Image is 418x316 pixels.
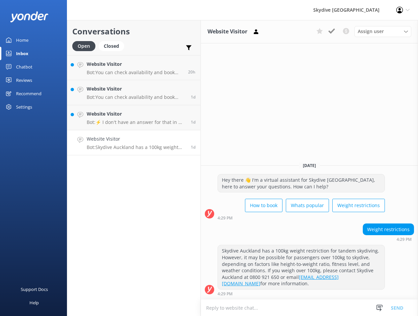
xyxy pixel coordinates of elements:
[72,41,95,51] div: Open
[16,73,32,87] div: Reviews
[191,144,195,150] span: Sep 26 2025 04:29pm (UTC +13:00) Pacific/Auckland
[222,274,339,287] a: [EMAIL_ADDRESS][DOMAIN_NAME]
[363,237,414,242] div: Sep 26 2025 04:29pm (UTC +13:00) Pacific/Auckland
[218,216,233,220] strong: 4:29 PM
[16,47,28,60] div: Inbox
[87,135,186,143] h4: Website Visitor
[21,283,48,296] div: Support Docs
[67,105,200,130] a: Website VisitorBot:⚡ I don't have an answer for that in my knowledge base. Please try and rephras...
[207,27,247,36] h3: Website Visitor
[99,42,128,49] a: Closed
[218,291,385,296] div: Sep 26 2025 04:29pm (UTC +13:00) Pacific/Auckland
[87,110,186,118] h4: Website Visitor
[16,100,32,114] div: Settings
[218,245,385,289] div: Skydive Auckland has a 100kg weight restriction for tandem skydiving. However, it may be possible...
[16,60,32,73] div: Chatbot
[72,42,99,49] a: Open
[87,144,186,150] p: Bot: Skydive Auckland has a 100kg weight restriction for tandem skydiving. However, it may be pos...
[87,69,183,75] p: Bot: You can check availability and book your skydiving experience on our website by clicking 'Bo...
[99,41,124,51] div: Closed
[332,199,385,212] button: Weight restrictions
[67,55,200,80] a: Website VisitorBot:You can check availability and book your skydiving experience on our website b...
[16,87,41,100] div: Recommend
[363,224,414,235] div: Weight restrictions
[299,163,320,168] span: [DATE]
[286,199,329,212] button: Whats popular
[354,26,411,37] div: Assign User
[218,215,385,220] div: Sep 26 2025 04:29pm (UTC +13:00) Pacific/Auckland
[72,25,195,38] h2: Conversations
[358,28,384,35] span: Assign user
[191,94,195,100] span: Sep 27 2025 02:38am (UTC +13:00) Pacific/Auckland
[87,119,186,125] p: Bot: ⚡ I don't have an answer for that in my knowledge base. Please try and rephrase your questio...
[191,119,195,125] span: Sep 26 2025 08:42pm (UTC +13:00) Pacific/Auckland
[188,69,195,75] span: Sep 27 2025 12:45pm (UTC +13:00) Pacific/Auckland
[10,11,49,22] img: yonder-white-logo.png
[218,292,233,296] strong: 4:29 PM
[87,85,186,93] h4: Website Visitor
[245,199,282,212] button: How to book
[218,174,385,192] div: Hey there 👋 I'm a virtual assistant for Skydive [GEOGRAPHIC_DATA], here to answer your questions....
[67,80,200,105] a: Website VisitorBot:You can check availability and book your skydiving experience on our website b...
[87,60,183,68] h4: Website Visitor
[29,296,39,309] div: Help
[67,130,200,155] a: Website VisitorBot:Skydive Auckland has a 100kg weight restriction for tandem skydiving. However,...
[397,238,412,242] strong: 4:29 PM
[87,94,186,100] p: Bot: You can check availability and book your skydiving experience on our website by clicking 'Bo...
[16,33,28,47] div: Home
